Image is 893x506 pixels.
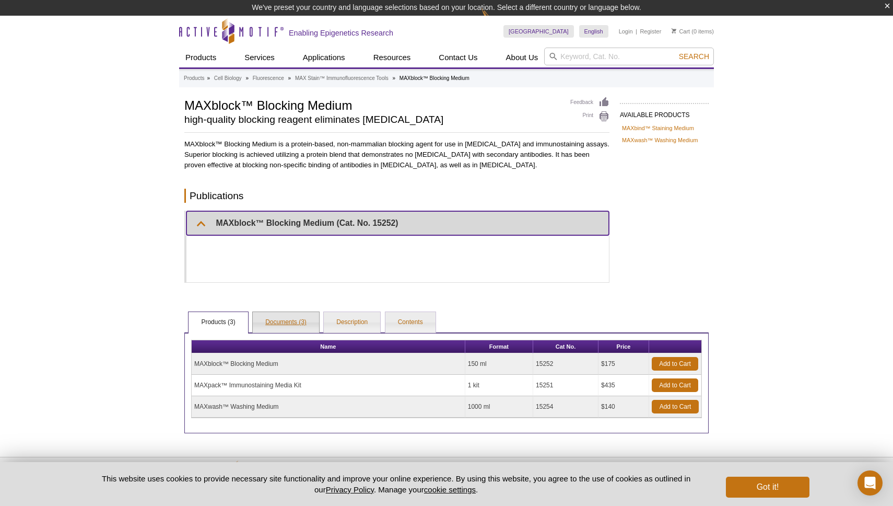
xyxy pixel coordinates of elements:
a: MAXwash™ Washing Medium [622,135,698,145]
th: Price [598,340,649,353]
a: [GEOGRAPHIC_DATA] [503,25,574,38]
a: MAXbind™ Staining Medium [622,123,694,133]
li: (0 items) [672,25,714,38]
a: Add to Cart [652,378,698,392]
li: | [636,25,637,38]
td: MAXwash™ Washing Medium [192,396,465,418]
td: 15252 [533,353,598,375]
a: Add to Cart [652,400,699,413]
a: Cart [672,28,690,35]
a: MAX Stain™ Immunofluorescence Tools [295,74,389,83]
td: 1000 ml [465,396,533,418]
td: $175 [598,353,649,375]
li: » [392,75,395,81]
summary: MAXblock™ Blocking Medium (Cat. No. 15252) [186,211,609,235]
th: Cat No. [533,340,598,353]
a: English [579,25,608,38]
a: Contact Us [432,48,484,67]
a: Login [619,28,633,35]
td: 1 kit [465,375,533,396]
a: Products [179,48,222,67]
a: About Us [500,48,545,67]
a: Print [570,111,609,122]
li: » [288,75,291,81]
button: cookie settings [424,485,476,494]
td: 15254 [533,396,598,418]
td: 15251 [533,375,598,396]
a: Fluorescence [253,74,284,83]
a: Documents (3) [253,312,319,333]
button: Search [676,52,712,61]
a: Privacy Policy [326,485,374,494]
a: Resources [367,48,417,67]
a: Products (3) [189,312,248,333]
td: MAXpack™ Immunostaining Media Kit [192,375,465,396]
td: MAXblock™ Blocking Medium [192,353,465,375]
a: Contents [385,312,436,333]
td: $435 [598,375,649,396]
p: This website uses cookies to provide necessary site functionality and improve your online experie... [84,473,709,495]
td: $140 [598,396,649,418]
a: Applications [297,48,351,67]
th: Format [465,340,533,353]
a: Products [184,74,204,83]
h2: AVAILABLE PRODUCTS [620,103,709,122]
a: Register [640,28,661,35]
h2: Enabling Epigenetics Research [289,28,393,38]
a: Feedback [570,97,609,108]
div: Open Intercom Messenger [857,470,883,496]
a: Description [324,312,380,333]
img: Your Cart [672,28,676,33]
input: Keyword, Cat. No. [544,48,714,65]
th: Name [192,340,465,353]
li: MAXblock™ Blocking Medium [399,75,469,81]
td: 150 ml [465,353,533,375]
h1: MAXblock™ Blocking Medium [184,97,560,112]
h2: high-quality blocking reagent eliminates [MEDICAL_DATA] [184,115,560,124]
img: Change Here [481,8,509,32]
h2: Publications [184,189,609,203]
p: MAXblock™ Blocking Medium is a protein-based, non-mammalian blocking agent for use in [MEDICAL_DA... [184,139,609,170]
li: » [207,75,210,81]
a: Cell Biology [214,74,242,83]
button: Got it! [726,477,809,498]
li: » [245,75,249,81]
img: Active Motif, [179,457,299,500]
span: Search [679,52,709,61]
a: Services [238,48,281,67]
a: Add to Cart [652,357,698,371]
